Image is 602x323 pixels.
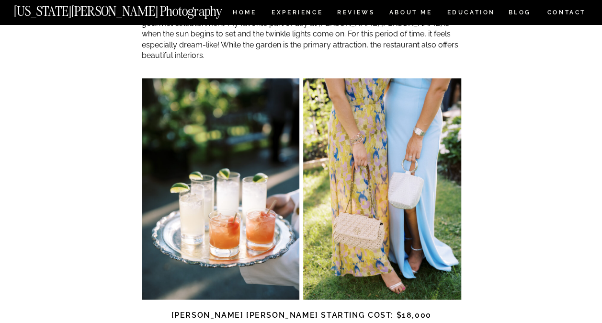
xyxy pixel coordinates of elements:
[14,5,254,13] a: [US_STATE][PERSON_NAME] Photography
[508,10,531,18] a: BLOG
[337,10,373,18] a: REVIEWS
[272,10,322,18] a: Experience
[171,310,432,319] strong: [PERSON_NAME] [PERSON_NAME] Starting Cost: $18,000
[231,10,258,18] a: HOME
[446,10,496,18] a: EDUCATION
[389,10,432,18] a: ABOUT ME
[546,7,586,18] a: CONTACT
